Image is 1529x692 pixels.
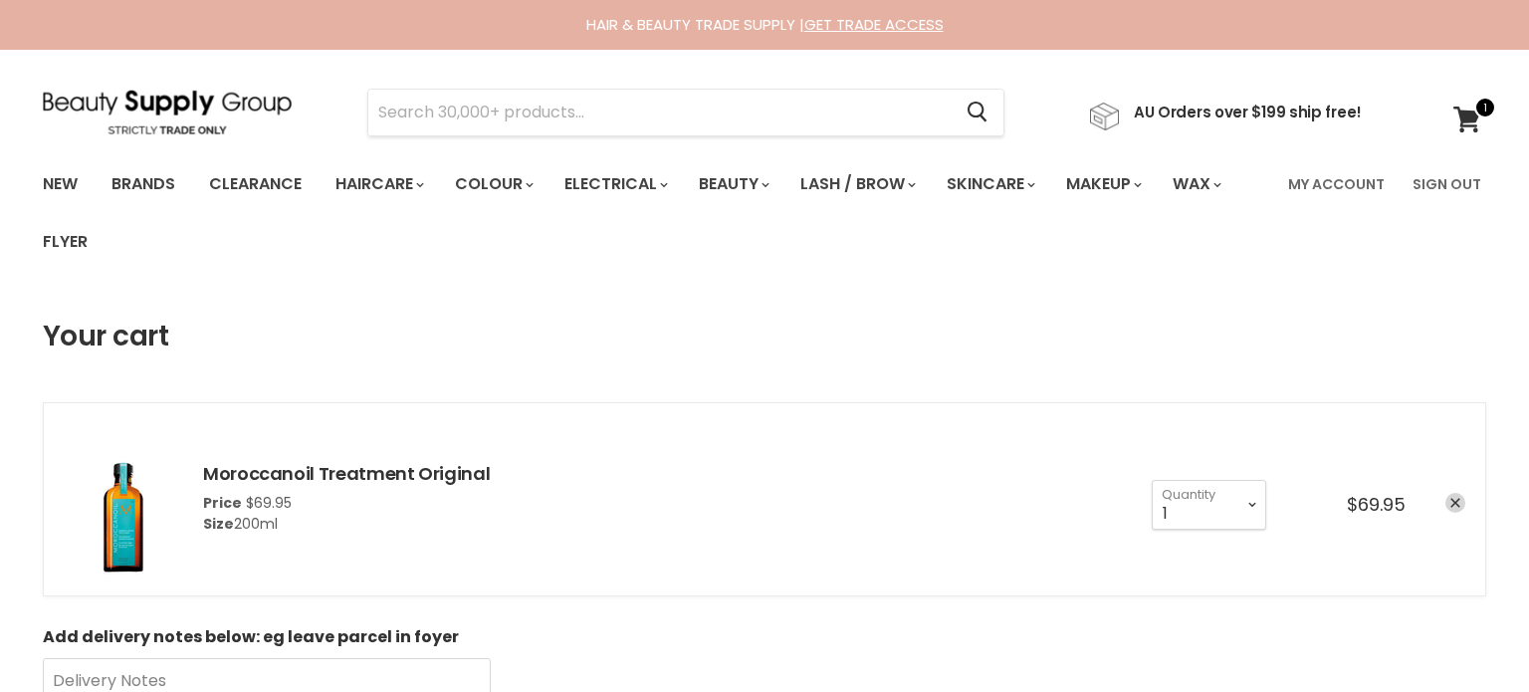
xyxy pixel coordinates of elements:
a: Colour [440,163,546,205]
a: Lash / Brow [785,163,928,205]
b: Add delivery notes below: eg leave parcel in foyer [43,625,459,648]
a: Brands [97,163,190,205]
ul: Main menu [28,155,1276,271]
span: Size [203,514,234,534]
a: Makeup [1051,163,1154,205]
div: 200ml [203,514,490,535]
span: Price [203,493,242,513]
a: Sign Out [1401,163,1493,205]
a: remove Moroccanoil Treatment Original [1445,493,1465,513]
iframe: Gorgias live chat messenger [1429,598,1509,672]
span: $69.95 [246,493,292,513]
a: Moroccanoil Treatment Original [203,461,490,486]
div: HAIR & BEAUTY TRADE SUPPLY | [18,15,1511,35]
input: Search [368,90,951,135]
nav: Main [18,155,1511,271]
a: GET TRADE ACCESS [804,14,944,35]
a: Skincare [932,163,1047,205]
a: My Account [1276,163,1397,205]
form: Product [367,89,1004,136]
a: Wax [1158,163,1233,205]
a: Beauty [684,163,781,205]
a: Clearance [194,163,317,205]
select: Quantity [1152,480,1266,530]
button: Search [951,90,1003,135]
a: Electrical [549,163,680,205]
a: Flyer [28,221,103,263]
a: Haircare [321,163,436,205]
img: Moroccanoil Treatment Original - 200ml [64,423,183,576]
a: New [28,163,93,205]
h1: Your cart [43,321,168,352]
span: $69.95 [1347,492,1406,517]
